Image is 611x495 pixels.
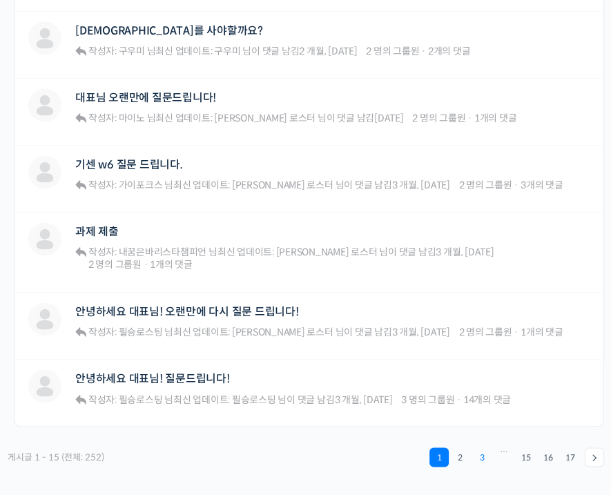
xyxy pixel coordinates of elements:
a: 16 [539,447,558,467]
a: [PERSON_NAME] 로스터 [230,326,333,338]
span: 2 명의 그룹원 [458,326,512,338]
span: · [144,258,148,271]
span: 14개의 댓글 [463,393,511,405]
span: 1개의 댓글 [521,326,563,338]
span: 작성자: 필승로스팅 님 [88,393,173,405]
span: [PERSON_NAME] 로스터 [232,179,333,191]
a: 3 개월, [DATE] [392,326,450,338]
span: 2 명의 그룹원 [366,45,419,57]
span: [PERSON_NAME] 로스터 [232,326,333,338]
span: 님이 댓글 남김 [230,326,450,338]
a: [DATE] [374,112,404,124]
span: 3 명의 그룹원 [401,393,454,405]
a: 필승로스팅 [230,393,276,405]
a: 대표님 오랜만에 질문드립니다! [75,91,216,104]
span: 작성자: 내꿈은바리스타챔피언 님 [88,246,217,258]
div: 최신 업데이트: [88,246,590,271]
a: [PERSON_NAME] 로스터 [274,246,378,258]
a: 15 [516,447,536,467]
span: 3개의 댓글 [521,179,563,191]
div: 최신 업데이트: [88,112,517,124]
span: · [467,112,472,124]
span: 2 명의 그룹원 [88,258,142,271]
span: 1개의 댓글 [150,258,193,271]
a: 구우미 [212,45,240,57]
div: 최신 업데이트: [88,45,470,57]
a: [PERSON_NAME] 로스터 [230,179,333,191]
span: · [514,326,518,338]
a: 3 개월, [DATE] [436,246,494,258]
a: 대화 [91,380,178,415]
span: [PERSON_NAME] 로스터 [214,112,316,124]
span: 님이 댓글 남김 [230,179,450,191]
a: 17 [561,447,580,467]
span: 대화 [126,402,143,413]
span: 작성자: 구우미 님 [88,45,156,57]
span: 2 명의 그룹원 [458,179,512,191]
a: 설정 [178,380,265,415]
span: 1개의 댓글 [474,112,517,124]
span: 홈 [43,401,52,412]
a: [PERSON_NAME] 로스터 [212,112,316,124]
a: 3 개월, [DATE] [392,179,450,191]
span: · [421,45,426,57]
a: 2 개월, [DATE] [299,45,357,57]
span: · [514,179,518,191]
a: 안녕하세요 대표님! 오랜만에 다시 질문 드립니다! [75,305,299,318]
span: 1 [429,447,449,467]
a: 2 [450,447,469,467]
span: 님이 댓글 남김 [212,45,357,57]
div: 최신 업데이트: [88,179,563,191]
a: 3 개월, [DATE] [334,393,392,405]
div: 최신 업데이트: [88,326,563,338]
span: 2개의 댓글 [428,45,471,57]
a: 홈 [4,380,91,415]
span: 필승로스팅 [232,393,276,405]
a: 기센 w6 질문 드립니다. [75,158,183,171]
span: 구우미 [214,45,240,57]
a: [DEMOGRAPHIC_DATA]를 사야할까요? [75,24,263,37]
span: … [493,447,515,467]
span: 작성자: 가이포크스 님 [88,179,173,191]
a: 3 [472,447,492,467]
a: → [585,447,604,467]
a: 과제 제출 [75,225,119,238]
div: 최신 업데이트: [88,393,511,405]
span: 님이 댓글 남김 [274,246,494,258]
span: 작성자: 마이노 님 [88,112,156,124]
a: 안녕하세요 대표님! 질문드립니다! [75,372,230,385]
span: 2 명의 그룹원 [412,112,465,124]
span: 님이 댓글 남김 [230,393,393,405]
span: 설정 [213,401,230,412]
div: 게시글 1 - 15 (전체: 252) [7,447,105,467]
span: [PERSON_NAME] 로스터 [276,246,378,258]
span: · [456,393,461,405]
span: 님이 댓글 남김 [212,112,403,124]
span: 작성자: 필승로스팅 님 [88,326,173,338]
